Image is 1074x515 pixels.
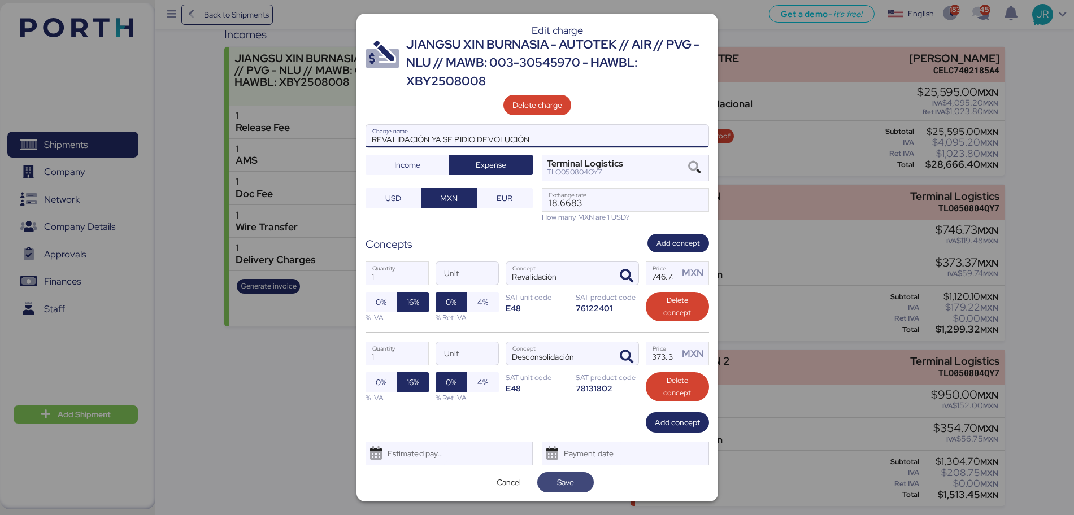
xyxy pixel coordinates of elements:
[656,237,700,250] span: Add concept
[615,345,638,369] button: ConceptConcept
[476,158,506,172] span: Expense
[547,168,623,176] div: TLO050804QY7
[506,383,569,394] div: E48
[446,295,456,309] span: 0%
[655,416,700,429] span: Add concept
[481,472,537,492] button: Cancel
[646,372,709,401] button: Delete concept
[537,472,594,492] button: Save
[503,95,571,115] button: Delete charge
[366,372,397,392] button: 0%
[576,372,639,383] div: SAT product code
[394,158,420,172] span: Income
[436,262,498,285] input: Unit
[366,312,429,323] div: % IVA
[436,372,467,392] button: 0%
[655,294,700,319] span: Delete concept
[467,292,499,312] button: 4%
[682,347,708,361] div: MXN
[506,262,611,285] input: Concept
[406,36,709,90] div: JIANGSU XIN BURNASIA - AUTOTEK // AIR // PVG - NLU // MAWB: 003-30545970 - HAWBL: XBY2508008
[366,392,429,403] div: % IVA
[647,234,709,252] button: Add concept
[477,188,533,208] button: EUR
[512,98,562,112] span: Delete charge
[497,475,521,489] span: Cancel
[366,188,421,208] button: USD
[542,212,709,222] div: How many MXN are 1 USD?
[407,295,419,309] span: 16%
[407,376,419,389] span: 16%
[436,392,499,403] div: % Ret IVA
[576,303,639,313] div: 76122401
[682,266,708,280] div: MXN
[547,160,623,168] div: Terminal Logistics
[477,376,488,389] span: 4%
[436,312,499,323] div: % Ret IVA
[366,262,428,285] input: Quantity
[421,188,477,208] button: MXN
[366,125,708,147] input: Charge name
[440,191,458,205] span: MXN
[397,372,429,392] button: 16%
[366,236,412,252] div: Concepts
[366,342,428,365] input: Quantity
[385,191,401,205] span: USD
[446,376,456,389] span: 0%
[449,155,533,175] button: Expense
[497,191,512,205] span: EUR
[376,295,386,309] span: 0%
[366,155,449,175] button: Income
[506,372,569,383] div: SAT unit code
[506,292,569,303] div: SAT unit code
[646,342,679,365] input: Price
[366,292,397,312] button: 0%
[646,412,709,433] button: Add concept
[436,342,498,365] input: Unit
[397,292,429,312] button: 16%
[655,374,700,399] span: Delete concept
[436,292,467,312] button: 0%
[506,342,611,365] input: Concept
[646,292,709,321] button: Delete concept
[506,303,569,313] div: E48
[576,383,639,394] div: 78131802
[376,376,386,389] span: 0%
[542,189,708,211] input: Exchange rate
[576,292,639,303] div: SAT product code
[467,372,499,392] button: 4%
[615,264,638,288] button: ConceptConcept
[557,475,574,489] span: Save
[406,25,709,36] div: Edit charge
[477,295,488,309] span: 4%
[646,262,679,285] input: Price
